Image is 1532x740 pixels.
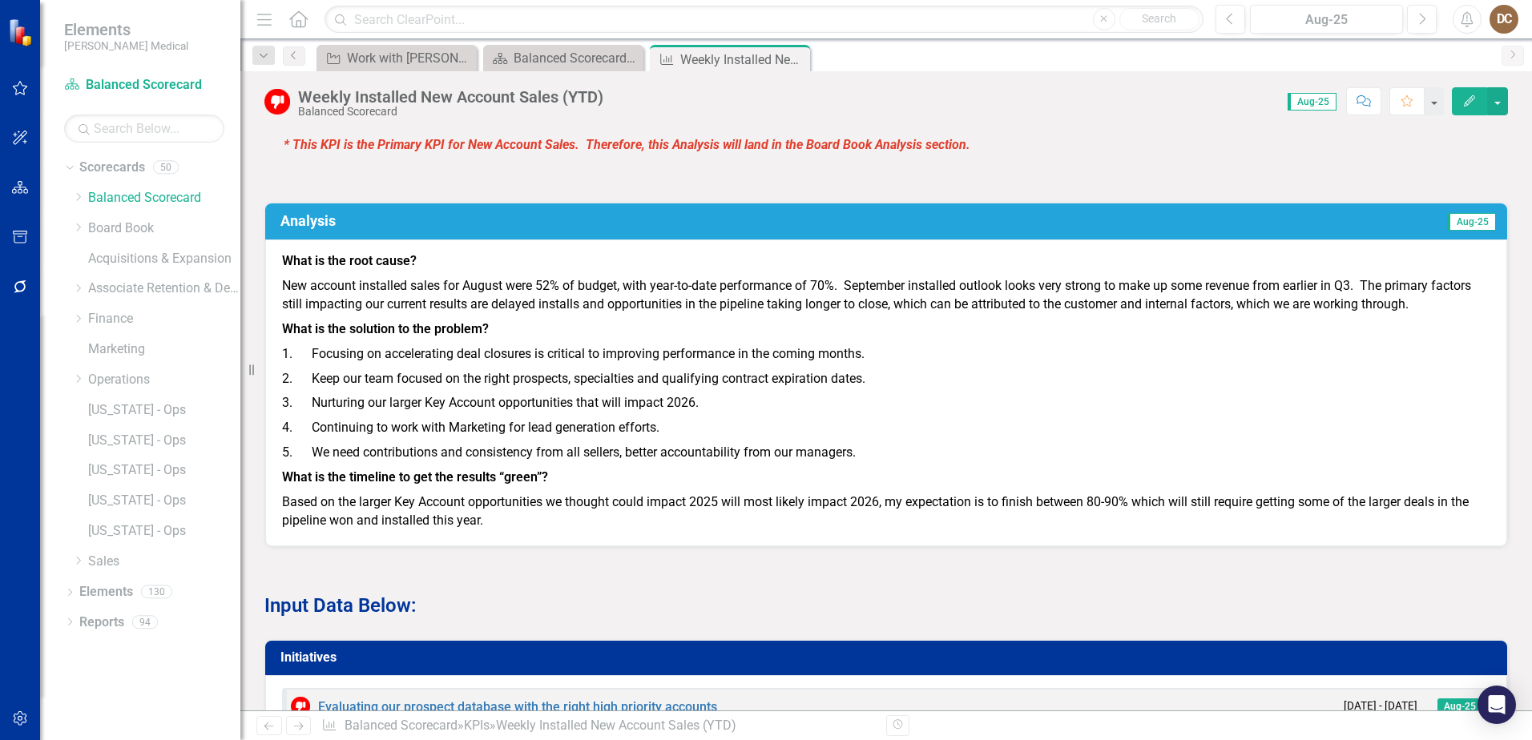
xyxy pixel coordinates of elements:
span: * This KPI is the Primary KPI for New Account Sales. Therefore, this Analysis will land in the Bo... [284,137,970,152]
strong: What is the solution to the problem? [282,321,489,336]
a: Scorecards [79,159,145,177]
p: 1. Focusing on accelerating deal closures is critical to improving performance in the coming months. [282,342,1490,367]
div: Weekly Installed New Account Sales (YTD) [298,88,603,106]
div: 50 [153,161,179,175]
p: Based on the larger Key Account opportunities we thought could impact 2025 will most likely impac... [282,490,1490,530]
a: Acquisitions & Expansion [88,250,240,268]
div: Weekly Installed New Account Sales (YTD) [496,718,736,733]
a: Board Book [88,219,240,238]
div: » » [321,717,874,735]
a: Associate Retention & Development [88,280,240,298]
a: KPIs [464,718,490,733]
a: [US_STATE] - Ops [88,401,240,420]
span: Search [1142,12,1176,25]
h3: Initiatives [280,650,1498,665]
a: [US_STATE] - Ops [88,522,240,541]
a: Balanced Scorecard [88,189,240,207]
a: [US_STATE] - Ops [88,492,240,510]
a: Marketing [88,340,240,359]
div: 94 [132,615,158,629]
img: Below Target [264,89,290,115]
a: Balanced Scorecard [64,76,224,95]
p: New account installed sales for August were 52% of budget, with year-to-date performance of 70%. ... [282,274,1490,317]
p: 4. Continuing to work with Marketing for lead generation efforts. [282,416,1490,440]
a: Sales [88,553,240,571]
input: Search ClearPoint... [325,6,1203,34]
h3: Analysis [280,213,917,229]
img: Below Target [291,697,310,716]
strong: What is the timeline to get the results “green”? [282,469,548,485]
span: Aug-25 [1437,698,1482,714]
p: 2. Keep our team focused on the right prospects, specialties and qualifying contract expiration d... [282,367,1490,392]
a: Operations [88,371,240,389]
div: 130 [141,585,172,599]
div: Balanced Scorecard Welcome Page [514,48,639,68]
img: ClearPoint Strategy [8,18,36,46]
p: 3. Nurturing our larger Key Account opportunities that will impact 2026. [282,391,1490,416]
div: Balanced Scorecard [298,106,603,118]
p: 5. We need contributions and consistency from all sellers, better accountability from our managers. [282,440,1490,465]
a: Work with [PERSON_NAME] weekly on his direction and focus with his team, hold him accountable to ... [321,48,473,68]
span: Aug-25 [1288,93,1336,111]
a: Reports [79,613,124,632]
strong: Input Data Below: [264,594,417,617]
div: Open Intercom Messenger [1478,686,1516,724]
input: Search Below... [64,115,224,143]
a: Evaluating our prospect database with the right high priority accounts [318,699,717,714]
div: Weekly Installed New Account Sales (YTD) [680,50,806,70]
small: [DATE] - [DATE] [1344,698,1417,714]
button: DC [1490,5,1518,34]
span: Aug-25 [1447,213,1496,231]
div: Work with [PERSON_NAME] weekly on his direction and focus with his team, hold him accountable to ... [347,48,473,68]
a: [US_STATE] - Ops [88,432,240,450]
div: Aug-25 [1256,10,1397,30]
a: [US_STATE] - Ops [88,461,240,480]
span: Elements [64,20,188,39]
a: Finance [88,310,240,328]
a: Elements [79,583,133,601]
button: Aug-25 [1250,5,1403,34]
a: Balanced Scorecard Welcome Page [487,48,639,68]
strong: What is the root cause? [282,253,417,268]
a: Balanced Scorecard [345,718,458,733]
button: Search [1119,8,1199,30]
small: [PERSON_NAME] Medical [64,39,188,52]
